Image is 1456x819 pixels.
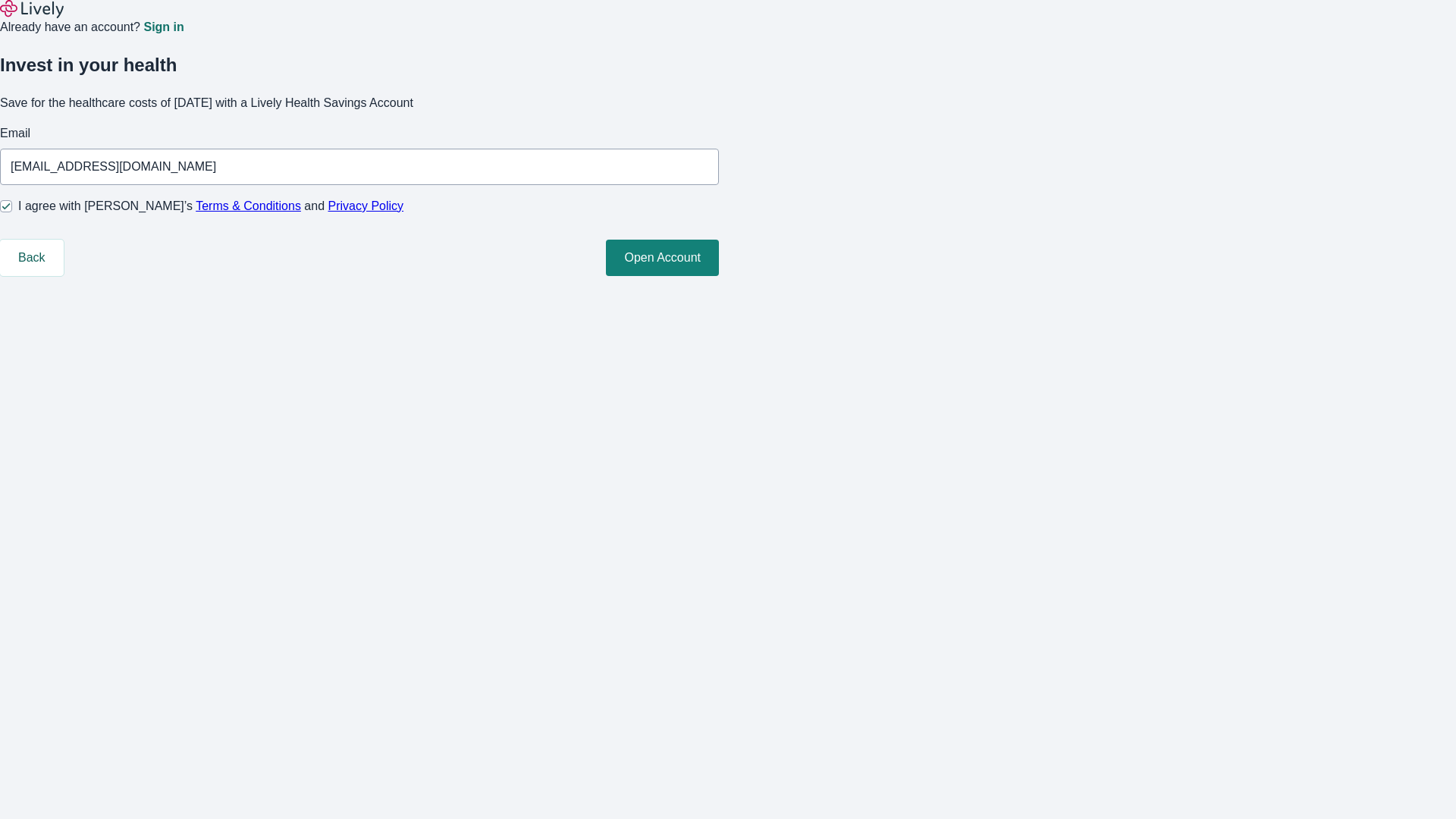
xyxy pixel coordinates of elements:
a: Terms & Conditions [196,199,301,212]
a: Sign in [143,21,184,33]
a: Privacy Policy [328,199,404,212]
span: I agree with [PERSON_NAME]’s and [18,197,403,215]
button: Open Account [606,240,719,276]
